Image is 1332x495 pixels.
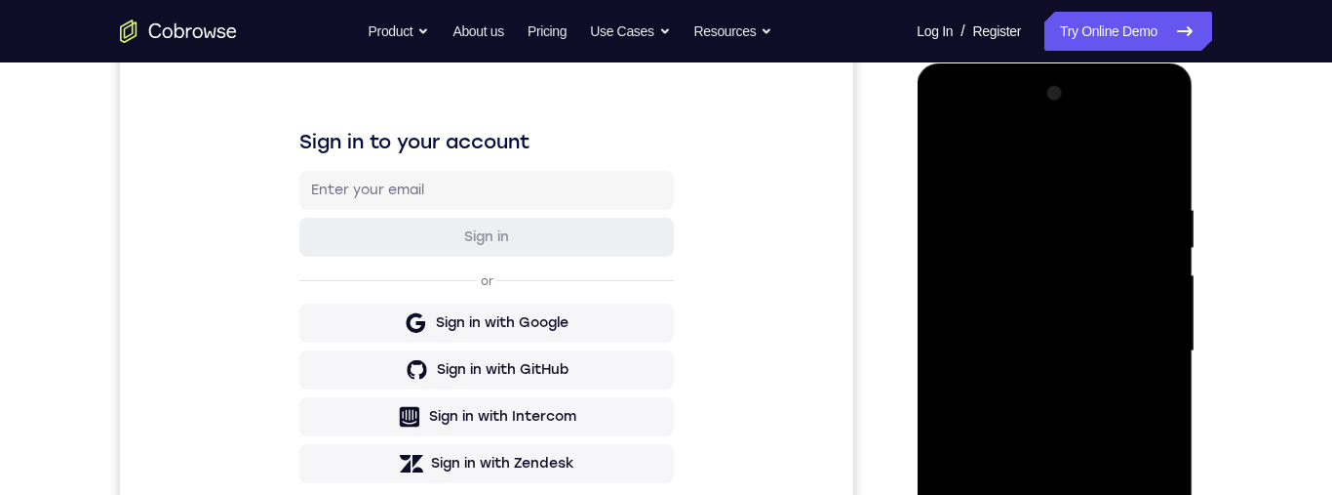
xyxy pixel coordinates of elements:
[179,309,554,349] button: Sign in with Google
[960,20,964,43] span: /
[694,12,773,51] button: Resources
[369,12,430,51] button: Product
[309,413,456,433] div: Sign in with Intercom
[452,12,503,51] a: About us
[528,12,567,51] a: Pricing
[316,319,449,339] div: Sign in with Google
[1044,12,1212,51] a: Try Online Demo
[179,403,554,442] button: Sign in with Intercom
[191,186,542,206] input: Enter your email
[179,356,554,395] button: Sign in with GitHub
[590,12,670,51] button: Use Cases
[179,224,554,263] button: Sign in
[311,460,454,479] div: Sign in with Zendesk
[120,20,237,43] a: Go to the home page
[179,450,554,489] button: Sign in with Zendesk
[973,12,1021,51] a: Register
[317,366,449,386] div: Sign in with GitHub
[357,279,377,295] p: or
[179,134,554,161] h1: Sign in to your account
[917,12,953,51] a: Log In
